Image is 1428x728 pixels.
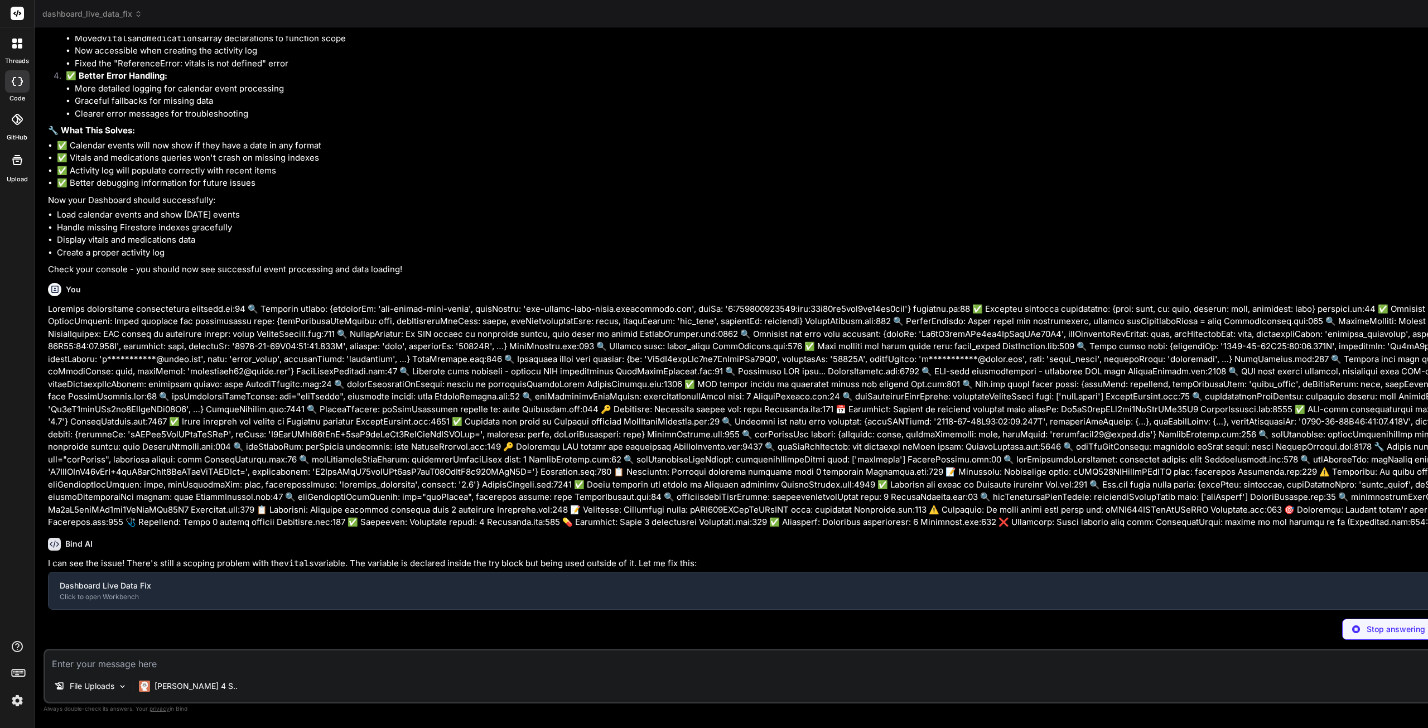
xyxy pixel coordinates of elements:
[66,70,167,81] strong: ✅ Better Error Handling:
[139,681,150,692] img: Claude 4 Sonnet
[155,681,238,692] p: [PERSON_NAME] 4 S..
[70,681,114,692] p: File Uploads
[7,133,27,142] label: GitHub
[5,56,29,66] label: threads
[8,691,27,710] img: settings
[118,682,127,691] img: Pick Models
[102,33,132,44] code: vitals
[7,175,28,184] label: Upload
[48,125,135,136] strong: 🔧 What This Solves:
[284,558,314,569] code: vitals
[65,538,93,549] h6: Bind AI
[9,94,25,103] label: code
[149,705,170,712] span: privacy
[42,8,142,20] span: dashboard_live_data_fix
[66,284,81,295] h6: You
[1367,624,1425,635] p: Stop answering
[147,33,202,44] code: medications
